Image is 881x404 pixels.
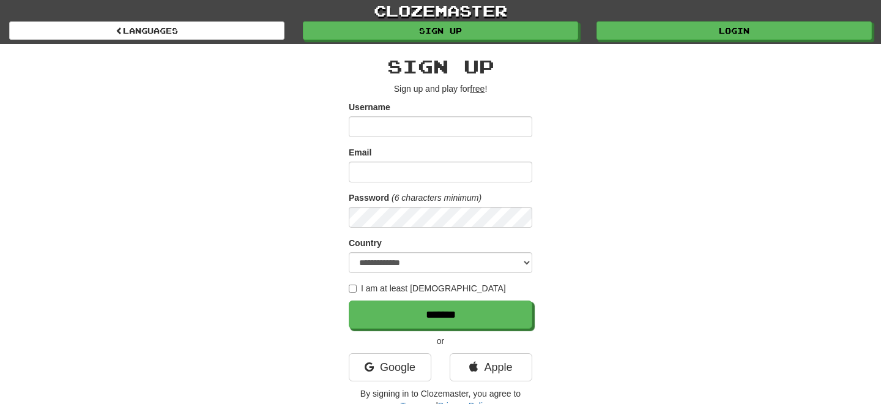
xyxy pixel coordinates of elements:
[9,21,284,40] a: Languages
[597,21,872,40] a: Login
[349,335,532,347] p: or
[349,83,532,95] p: Sign up and play for !
[303,21,578,40] a: Sign up
[349,101,390,113] label: Username
[349,56,532,77] h2: Sign up
[450,353,532,381] a: Apple
[349,146,371,159] label: Email
[470,84,485,94] u: free
[349,282,506,294] label: I am at least [DEMOGRAPHIC_DATA]
[349,353,431,381] a: Google
[392,193,481,203] em: (6 characters minimum)
[349,192,389,204] label: Password
[349,237,382,249] label: Country
[349,285,357,293] input: I am at least [DEMOGRAPHIC_DATA]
